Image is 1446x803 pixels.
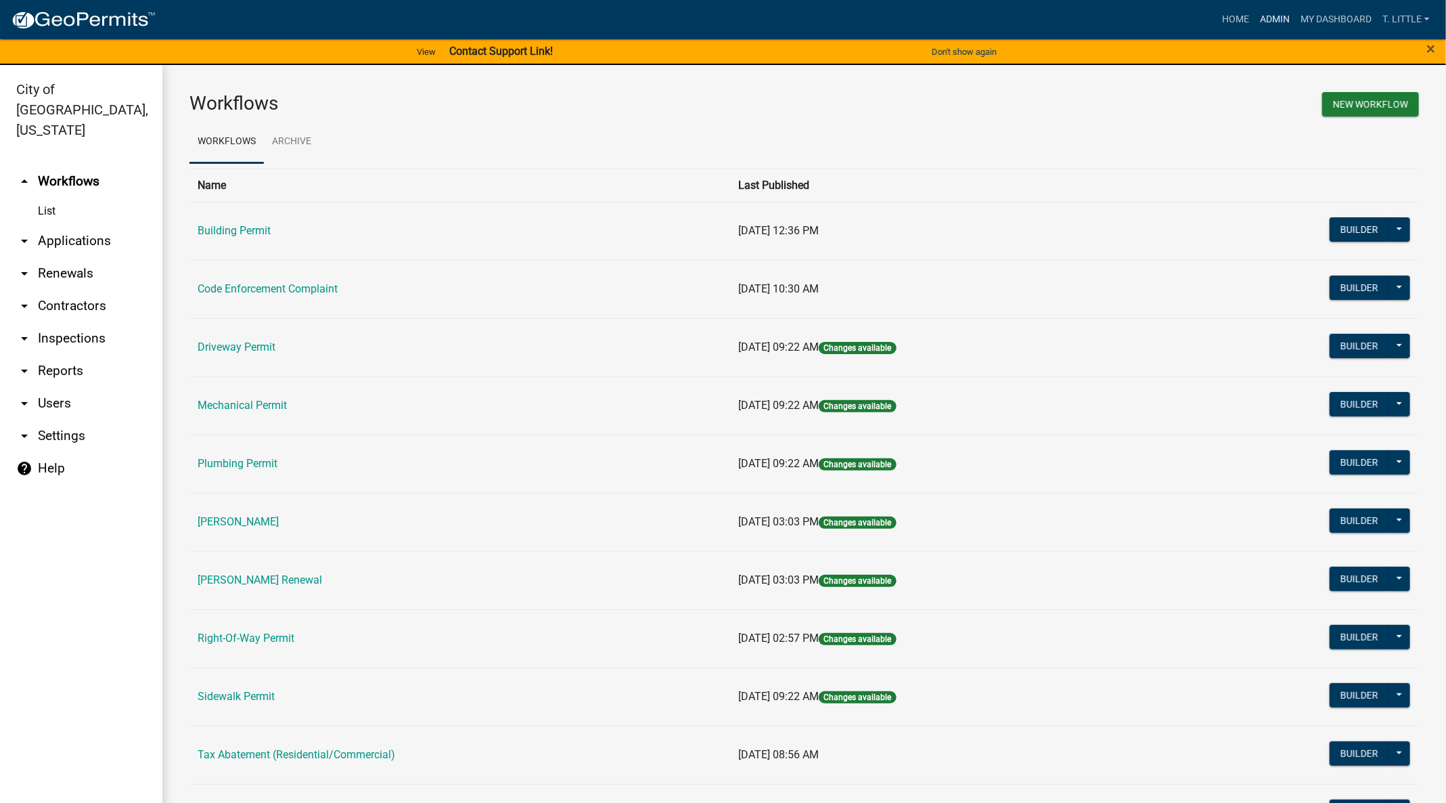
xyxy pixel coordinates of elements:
i: arrow_drop_down [16,428,32,444]
a: Tax Abatement (Residential/Commercial) [198,748,395,761]
i: arrow_drop_down [16,265,32,282]
span: Changes available [819,458,896,471]
a: Mechanical Permit [198,399,287,412]
a: Plumbing Permit [198,457,277,470]
th: Last Published [730,169,1171,202]
button: Builder [1330,276,1389,300]
span: [DATE] 09:22 AM [738,690,819,703]
a: T. Little [1377,7,1435,32]
button: Builder [1330,741,1389,766]
a: Right-Of-Way Permit [198,632,294,645]
i: arrow_drop_down [16,298,32,314]
span: [DATE] 02:57 PM [738,632,819,645]
span: × [1427,39,1436,58]
button: Builder [1330,625,1389,649]
h3: Workflows [189,92,794,115]
span: [DATE] 09:22 AM [738,399,819,412]
a: Code Enforcement Complaint [198,282,338,295]
i: arrow_drop_down [16,363,32,379]
button: Builder [1330,217,1389,242]
span: [DATE] 09:22 AM [738,341,819,353]
span: [DATE] 09:22 AM [738,457,819,470]
a: Admin [1255,7,1295,32]
span: [DATE] 03:03 PM [738,515,819,528]
span: [DATE] 08:56 AM [738,748,819,761]
span: Changes available [819,517,896,529]
a: Driveway Permit [198,341,275,353]
th: Name [189,169,730,202]
strong: Contact Support Link! [449,45,553,58]
a: Workflows [189,121,264,164]
i: arrow_drop_down [16,233,32,249]
button: Builder [1330,450,1389,475]
a: Sidewalk Permit [198,690,275,703]
button: Builder [1330,683,1389,708]
span: Changes available [819,342,896,354]
a: [PERSON_NAME] [198,515,279,528]
i: arrow_drop_down [16,395,32,412]
button: Builder [1330,334,1389,358]
a: View [411,41,441,63]
button: Don't show again [926,41,1002,63]
a: Archive [264,121,319,164]
span: [DATE] 12:36 PM [738,224,819,237]
a: My Dashboard [1295,7,1377,32]
i: arrow_drop_down [16,330,32,347]
i: arrow_drop_up [16,173,32,190]
a: Home [1217,7,1255,32]
a: Building Permit [198,224,271,237]
i: help [16,460,32,477]
span: Changes available [819,691,896,703]
button: Builder [1330,567,1389,591]
button: Close [1427,41,1436,57]
button: New Workflow [1322,92,1419,116]
span: Changes available [819,575,896,587]
a: [PERSON_NAME] Renewal [198,573,322,586]
button: Builder [1330,392,1389,416]
button: Builder [1330,508,1389,533]
span: Changes available [819,633,896,645]
span: [DATE] 03:03 PM [738,573,819,586]
span: Changes available [819,400,896,412]
span: [DATE] 10:30 AM [738,282,819,295]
